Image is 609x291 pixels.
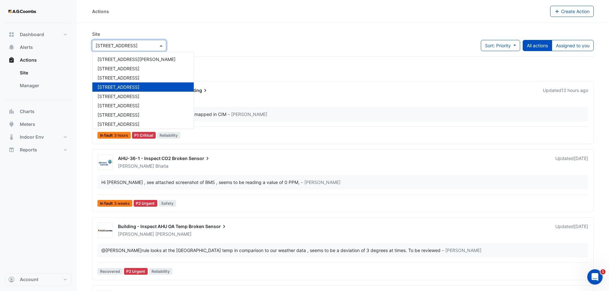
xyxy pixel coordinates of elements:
[550,6,594,17] button: Create Action
[228,111,267,118] span: – [PERSON_NAME]
[159,200,176,207] span: Safety
[15,79,72,92] a: Manager
[8,134,15,140] app-icon: Indoor Env
[98,121,139,127] span: [STREET_ADDRESS]
[98,66,139,71] span: [STREET_ADDRESS]
[98,132,131,139] span: In fault
[481,40,520,51] button: Sort: Priority
[149,268,172,275] span: Reliability
[587,269,603,285] iframe: Intercom live chat
[552,40,594,51] button: Assigned to you
[5,66,72,95] div: Actions
[118,163,154,169] span: [PERSON_NAME]
[8,44,15,50] app-icon: Alerts
[98,159,113,166] img: Johnson Controls
[523,40,552,51] button: All actions
[8,108,15,115] app-icon: Charts
[543,87,588,101] div: Updated
[114,134,128,137] span: 3 hours
[20,121,35,127] span: Meters
[189,155,211,162] span: Sensor
[5,273,72,286] button: Account
[98,103,139,108] span: [STREET_ADDRESS]
[555,223,588,237] div: Updated
[114,202,130,205] span: 3 weeks
[600,269,605,274] span: 1
[118,156,188,161] span: AHU-36-1 - Inspect CO2 Broken
[98,57,176,62] span: [STREET_ADDRESS][PERSON_NAME]
[98,227,113,234] img: AG Coombs
[157,132,180,139] span: Reliability
[20,276,38,283] span: Account
[8,57,15,63] app-icon: Actions
[118,224,204,229] span: Building - Inspect AHU OA Temp Broken
[561,88,588,93] span: Thu 14-Aug-2025 20:51 AEST
[98,94,139,99] span: [STREET_ADDRESS]
[205,223,227,230] span: Sensor
[301,179,340,186] span: – [PERSON_NAME]
[98,268,123,275] span: Recovered
[5,41,72,54] button: Alerts
[555,155,588,169] div: Updated
[8,5,36,18] img: Company Logo
[101,248,142,253] span: bsadler@agcoombs.com.au [AG Coombs]
[155,163,168,169] span: Bhatia
[98,75,139,80] span: [STREET_ADDRESS]
[20,44,33,50] span: Alerts
[8,147,15,153] app-icon: Reports
[92,31,100,37] label: Site
[20,31,44,38] span: Dashboard
[118,231,154,237] span: [PERSON_NAME]
[574,224,588,229] span: Mon 07-Jul-2025 14:50 AEST
[92,52,194,129] ng-dropdown-panel: Options list
[98,112,139,118] span: [STREET_ADDRESS]
[574,156,588,161] span: Tue 12-Aug-2025 14:26 AEST
[5,118,72,131] button: Meters
[180,87,208,94] span: Operating
[5,28,72,41] button: Dashboard
[124,268,148,275] div: P2 Urgent
[5,143,72,156] button: Reports
[132,132,156,139] div: P1 Critical
[92,8,109,15] div: Actions
[5,131,72,143] button: Indoor Env
[134,200,158,207] div: P2 Urgent
[8,31,15,38] app-icon: Dashboard
[98,200,132,207] span: In fault
[15,66,72,79] a: Site
[442,247,481,254] span: – [PERSON_NAME]
[101,247,441,254] div: rule looks at the [GEOGRAPHIC_DATA] temp in comparison to our weather data , seems to be a deviat...
[8,121,15,127] app-icon: Meters
[20,57,37,63] span: Actions
[155,231,191,237] span: [PERSON_NAME]
[20,134,44,140] span: Indoor Env
[561,9,589,14] span: Create Action
[20,147,37,153] span: Reports
[5,105,72,118] button: Charts
[20,108,35,115] span: Charts
[98,84,139,90] span: [STREET_ADDRESS]
[485,43,511,48] span: Sort: Priority
[101,179,300,186] div: Hi [PERSON_NAME] , see attached screenshot of BMS , seems to be reading a value of 0 PPM,
[5,54,72,66] button: Actions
